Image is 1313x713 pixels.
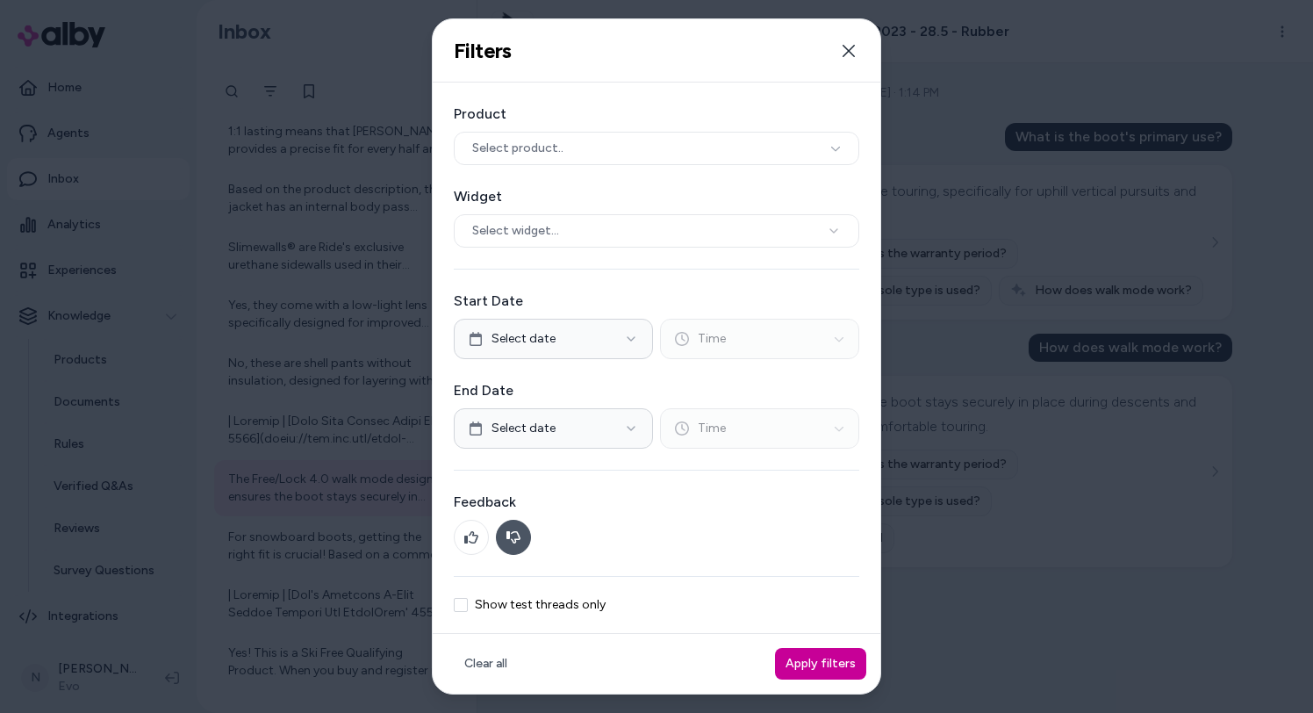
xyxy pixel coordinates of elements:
label: Widget [454,186,859,207]
label: End Date [454,380,859,401]
button: Select date [454,408,653,449]
button: Clear all [454,648,518,680]
label: Feedback [454,492,859,513]
button: Select date [454,319,653,359]
span: Select product.. [472,140,563,157]
label: Product [454,104,859,125]
h2: Filters [454,38,512,64]
label: Start Date [454,291,859,312]
label: Show test threads only [475,599,606,611]
button: Select widget... [454,214,859,248]
button: Apply filters [775,648,866,680]
span: Select date [491,330,556,348]
span: Select date [491,420,556,437]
